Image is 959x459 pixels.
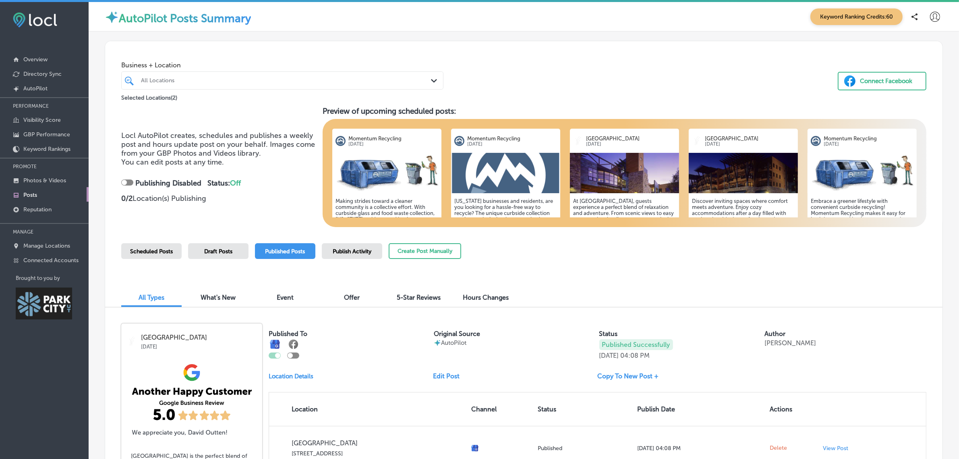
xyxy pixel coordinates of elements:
p: [DATE] [141,341,257,350]
p: Keyword Rankings [23,146,70,152]
img: logo [127,336,137,346]
img: logo [811,136,821,146]
h5: Embrace a greener lifestyle with convenient curbside recycling! Momentum Recycling makes it easy ... [811,198,913,277]
p: [PERSON_NAME] [764,339,816,347]
p: [GEOGRAPHIC_DATA] [141,334,257,341]
span: Business + Location [121,61,443,69]
span: All Types [139,294,164,301]
p: Visibility Score [23,117,61,123]
strong: Publishing Disabled [135,179,201,188]
img: logo [692,136,702,146]
span: Event [277,294,294,301]
p: Overview [23,56,48,63]
p: [GEOGRAPHIC_DATA] [705,136,795,142]
span: Publish Activity [333,248,371,255]
span: Offer [344,294,360,301]
p: Location Details [269,373,313,380]
strong: 0 / 2 [121,194,133,203]
th: Actions [767,392,820,426]
th: Status [534,392,634,426]
p: [DATE] [348,142,438,147]
img: 175554227630991b21-85e1-4afe-a99e-de743c68f735_2023-04-29.jpg [689,153,798,193]
h5: Making strides toward a cleaner community is a collective effort. With curbside glass and food wa... [336,198,438,259]
h5: Discover inviting spaces where comfort meets adventure. Enjoy cozy accommodations after a day fil... [692,198,795,259]
span: Hours Changes [463,294,509,301]
span: Scheduled Posts [130,248,173,255]
label: Original Source [434,330,480,338]
img: logo [573,136,583,146]
p: Momentum Recycling [348,136,438,142]
p: 04:08 PM [621,352,650,359]
p: Brought to you by [16,275,89,281]
img: autopilot-icon [434,339,441,346]
p: Posts [23,192,37,198]
span: What's New [201,294,236,301]
p: GBP Performance [23,131,70,138]
p: Connected Accounts [23,257,79,264]
img: Park City [16,288,72,319]
p: Momentum Recycling [824,136,913,142]
label: Status [599,330,618,338]
p: Published [538,445,631,452]
span: Off [230,179,241,188]
h5: [US_STATE] businesses and residents, are you looking for a hassle-free way to recycle? The unique... [454,198,557,265]
th: Location [269,392,468,426]
img: 17555422972a26faf2-e796-4861-8b04-c7c9cc31449b_Collection_Bins_Google.jpg.jpg [332,153,441,193]
p: [GEOGRAPHIC_DATA] [292,439,465,447]
label: AutoPilot Posts Summary [119,12,251,25]
p: [DATE] [599,352,619,359]
p: [GEOGRAPHIC_DATA] [586,136,675,142]
th: Publish Date [634,392,766,426]
button: Connect Facebook [838,72,926,90]
p: [DATE] [467,142,557,147]
a: View Post [823,445,870,452]
p: [DATE] [824,142,913,147]
h3: Preview of upcoming scheduled posts: [323,106,926,116]
p: Directory Sync [23,71,62,77]
div: Connect Facebook [860,75,912,87]
h5: At [GEOGRAPHIC_DATA], guests experience a perfect blend of relaxation and adventure. From scenic ... [573,198,676,271]
span: Locl AutoPilot creates, schedules and publishes a weekly post and hours update post on your behal... [121,131,315,158]
p: Published Successfully [599,339,673,350]
p: View Post [823,445,848,452]
p: Photos & Videos [23,177,66,184]
img: logo [336,136,346,146]
th: Channel [468,392,534,426]
label: Published To [269,330,307,338]
span: Delete [770,444,787,452]
p: Reputation [23,206,52,213]
label: Author [764,330,785,338]
img: 1755542276efe61f72-c4b4-4132-9e99-717e14807967_2023-04-29.jpg [570,153,679,193]
div: All Locations [141,77,432,84]
a: Edit Post [433,372,466,380]
button: Create Post Manually [389,243,461,259]
span: Keyword Ranking Credits: 60 [810,8,903,25]
a: Copy To New Post + [598,372,665,380]
p: Location(s) Publishing [121,194,316,203]
p: AutoPilot [23,85,48,92]
p: Momentum Recycling [467,136,557,142]
p: [DATE] 04:08 PM [637,445,763,452]
span: Published Posts [265,248,305,255]
img: 0c959222-8d46-434b-b7c0-70655491d87a.png [121,359,262,440]
p: [DATE] [705,142,795,147]
img: 17555422972a26faf2-e796-4861-8b04-c7c9cc31449b_Collection_Bins_Google.jpg.jpg [808,153,917,193]
img: autopilot-icon [105,10,119,24]
span: 5-Star Reviews [397,294,441,301]
img: 1755542298b8b7cbf4-d3f4-4cb1-bae8-2393b901c9b5_business_logo.png [451,153,560,193]
p: Selected Locations ( 2 ) [121,91,177,101]
p: [DATE] [586,142,675,147]
img: fda3e92497d09a02dc62c9cd864e3231.png [13,13,57,27]
strong: Status: [207,179,241,188]
p: [STREET_ADDRESS] [292,450,465,457]
span: Draft Posts [204,248,232,255]
p: AutoPilot [441,339,466,346]
span: You can edit posts at any time. [121,158,224,167]
p: Manage Locations [23,242,70,249]
img: logo [454,136,464,146]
